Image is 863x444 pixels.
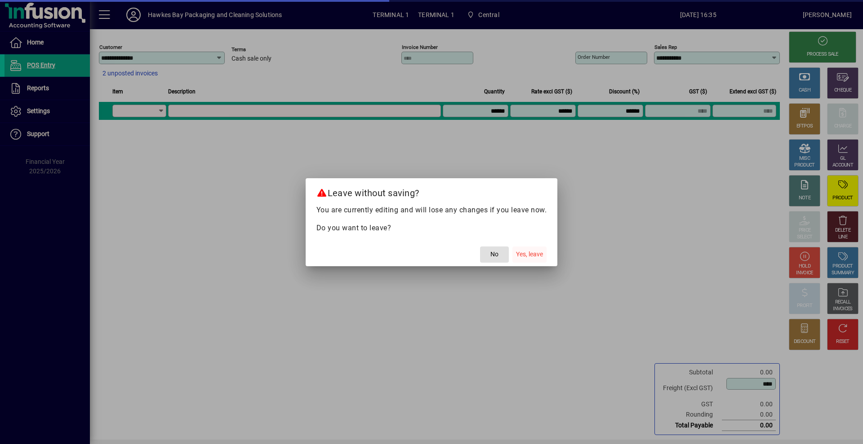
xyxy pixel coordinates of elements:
[512,246,547,263] button: Yes, leave
[516,250,543,259] span: Yes, leave
[316,205,547,215] p: You are currently editing and will lose any changes if you leave now.
[316,223,547,233] p: Do you want to leave?
[490,250,498,259] span: No
[480,246,509,263] button: No
[306,178,558,204] h2: Leave without saving?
